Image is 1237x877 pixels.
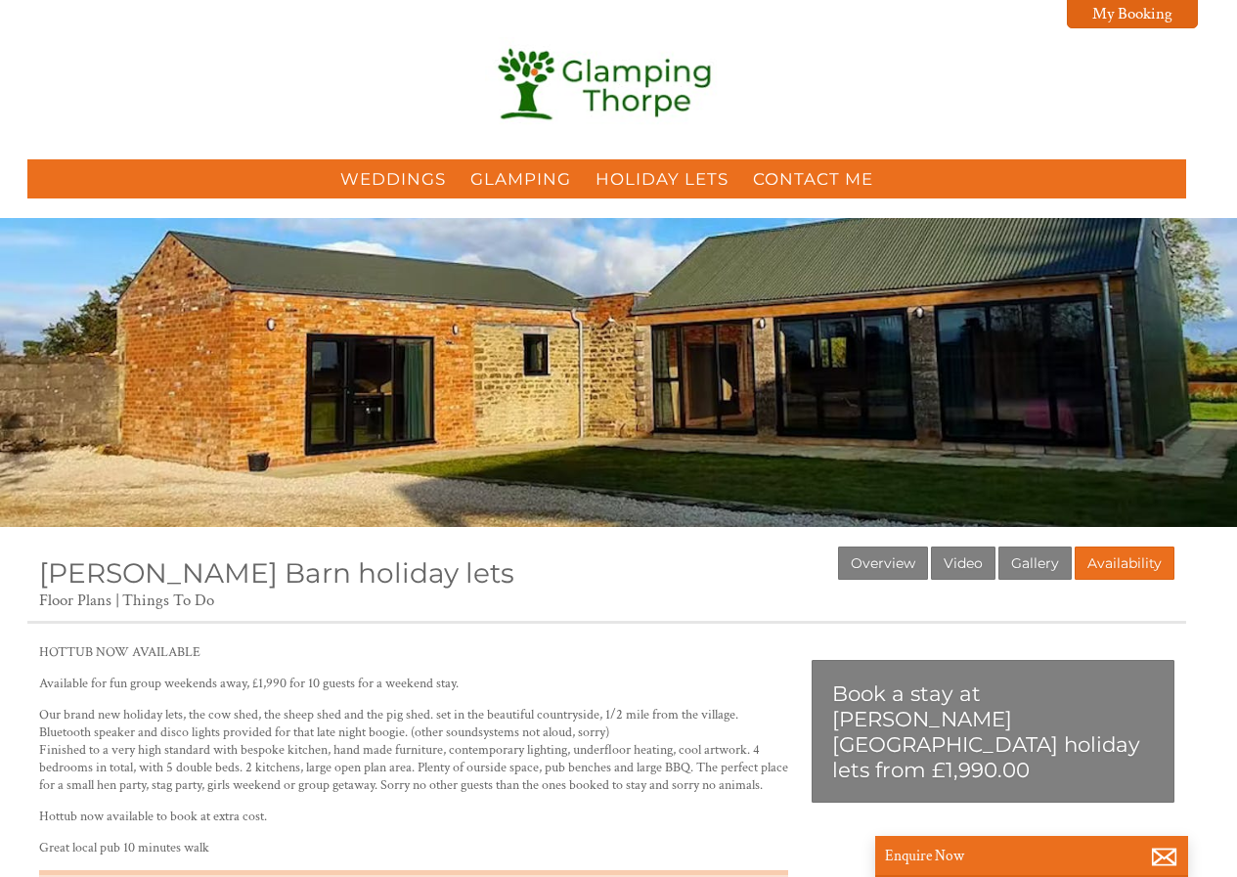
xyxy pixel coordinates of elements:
a: Video [931,547,995,580]
p: Enquire Now [885,846,1178,865]
a: Holiday Lets [596,169,729,189]
a: Gallery [998,547,1072,580]
p: Our brand new holiday lets, the cow shed, the sheep shed and the pig shed. set in the beautiful c... [39,706,788,794]
a: Things To Do [122,590,214,611]
a: Contact Me [753,169,873,189]
p: Great local pub 10 minutes walk [39,839,788,856]
a: Glamping [470,169,571,189]
a: Overview [838,547,928,580]
p: Hottub now available to book at extra cost. [39,808,788,825]
a: Book a stay at [PERSON_NAME][GEOGRAPHIC_DATA] holiday lets from £1,990.00 [812,660,1174,803]
a: Weddings [340,169,446,189]
a: [PERSON_NAME] Barn holiday lets [39,556,514,590]
a: Availability [1075,547,1174,580]
p: HOTTUB NOW AVAILABLE [39,643,788,661]
img: Glamping Thorpe [485,37,729,135]
p: Available for fun group weekends away, £1,990 for 10 guests for a weekend stay. [39,675,788,692]
a: Floor Plans [39,590,111,611]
